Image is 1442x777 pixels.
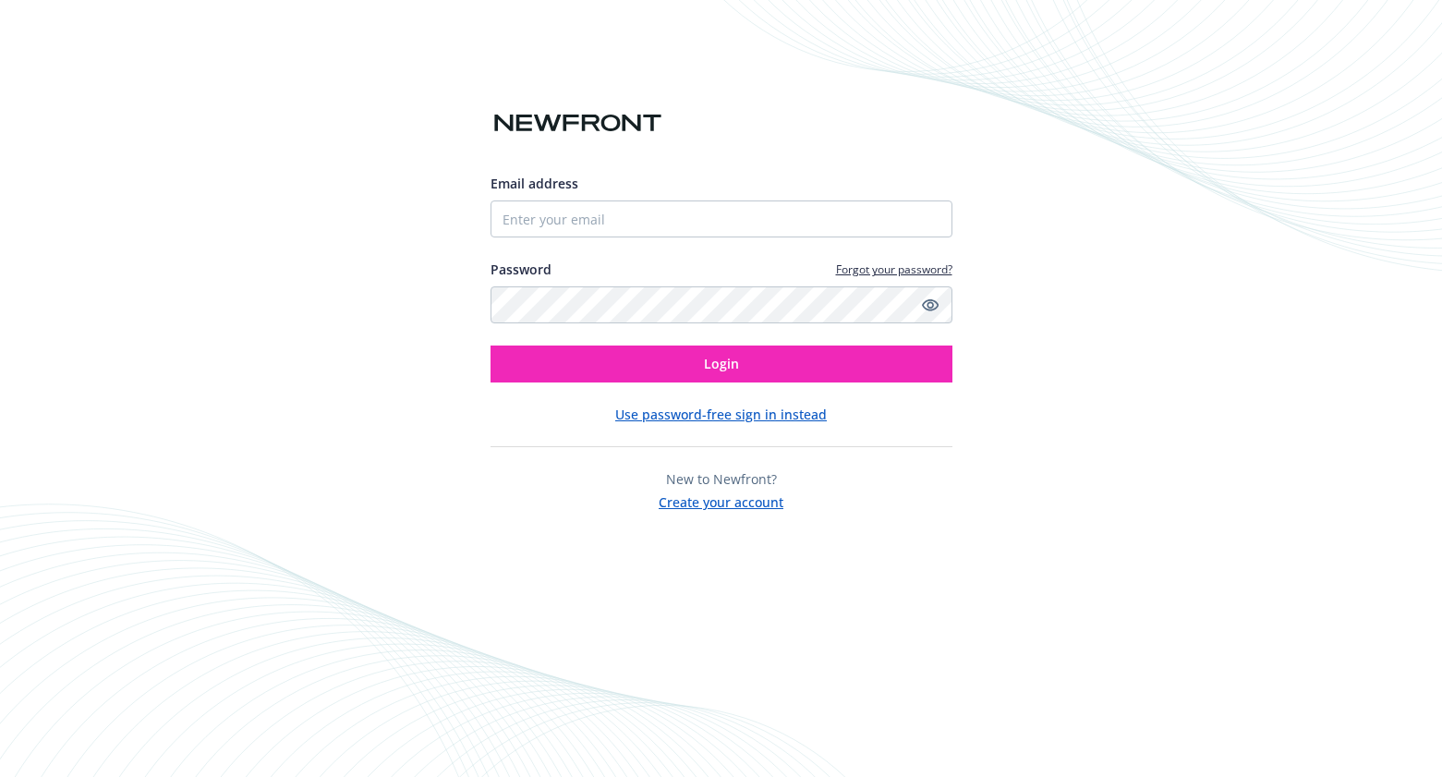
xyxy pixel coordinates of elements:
[491,200,952,237] input: Enter your email
[704,355,739,372] span: Login
[836,261,952,277] a: Forgot your password?
[659,489,783,512] button: Create your account
[666,470,777,488] span: New to Newfront?
[491,260,551,279] label: Password
[491,107,665,140] img: Newfront logo
[491,286,952,323] input: Enter your password
[919,294,941,316] a: Show password
[615,405,827,424] button: Use password-free sign in instead
[491,346,952,382] button: Login
[491,175,578,192] span: Email address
